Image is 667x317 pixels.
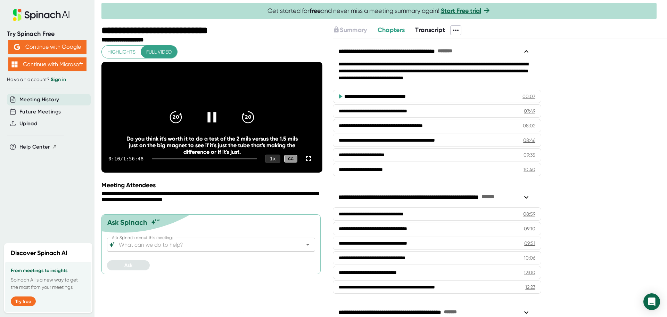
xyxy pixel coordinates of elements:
[524,151,535,158] div: 09:35
[19,96,59,104] button: Meeting History
[267,7,491,15] span: Get started for and never miss a meeting summary again!
[525,284,535,291] div: 12:23
[340,26,367,34] span: Summary
[415,26,445,34] span: Transcript
[107,260,150,270] button: Ask
[524,225,535,232] div: 09:10
[524,254,535,261] div: 10:06
[8,57,87,71] button: Continue with Microsoft
[19,108,61,116] button: Future Meetings
[524,166,535,173] div: 10:40
[524,240,535,247] div: 09:51
[117,240,293,249] input: What can we do to help?
[19,143,57,151] button: Help Center
[11,248,67,258] h2: Discover Spinach AI
[141,46,177,58] button: Full video
[107,218,147,227] div: Ask Spinach
[11,296,36,306] button: Try free
[303,240,313,249] button: Open
[310,7,321,15] b: free
[378,25,405,35] button: Chapters
[7,77,88,83] div: Have an account?
[265,155,280,163] div: 1 x
[7,30,88,38] div: Try Spinach Free
[378,26,405,34] span: Chapters
[523,137,535,144] div: 08:46
[19,143,50,151] span: Help Center
[101,181,324,189] div: Meeting Attendees
[8,40,87,54] button: Continue with Google
[11,276,86,291] p: Spinach AI is a new way to get the most from your meetings
[102,46,141,58] button: Highlights
[522,93,535,100] div: 00:07
[523,211,535,217] div: 08:59
[11,268,86,274] h3: From meetings to insights
[524,269,535,276] div: 12:00
[284,155,297,163] div: CC
[524,108,535,114] div: 07:49
[108,156,143,161] div: 0:10 / 1:56:48
[19,120,37,128] button: Upload
[14,44,20,50] img: Aehbyd4JwY73AAAAAElFTkSuQmCC
[124,262,132,268] span: Ask
[415,25,445,35] button: Transcript
[107,48,135,56] span: Highlights
[333,25,367,35] button: Summary
[146,48,172,56] span: Full video
[124,135,300,155] div: Do you think it's worth it to do a test of the 2 mils versus the 1.5 mils just on the big magnet ...
[523,122,535,129] div: 08:02
[441,7,481,15] a: Start Free trial
[643,293,660,310] div: Open Intercom Messenger
[51,77,66,82] a: Sign in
